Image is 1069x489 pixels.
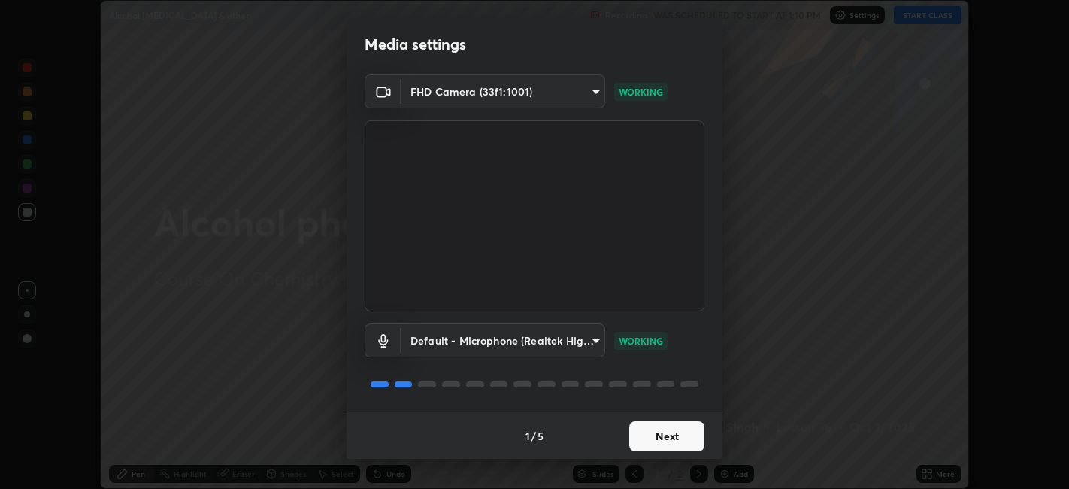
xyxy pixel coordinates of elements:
h2: Media settings [365,35,466,54]
p: WORKING [619,334,663,348]
div: FHD Camera (33f1:1001) [401,74,605,108]
p: WORKING [619,85,663,99]
h4: 1 [525,428,530,444]
h4: / [531,428,536,444]
button: Next [629,421,704,451]
h4: 5 [538,428,544,444]
div: FHD Camera (33f1:1001) [401,323,605,357]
